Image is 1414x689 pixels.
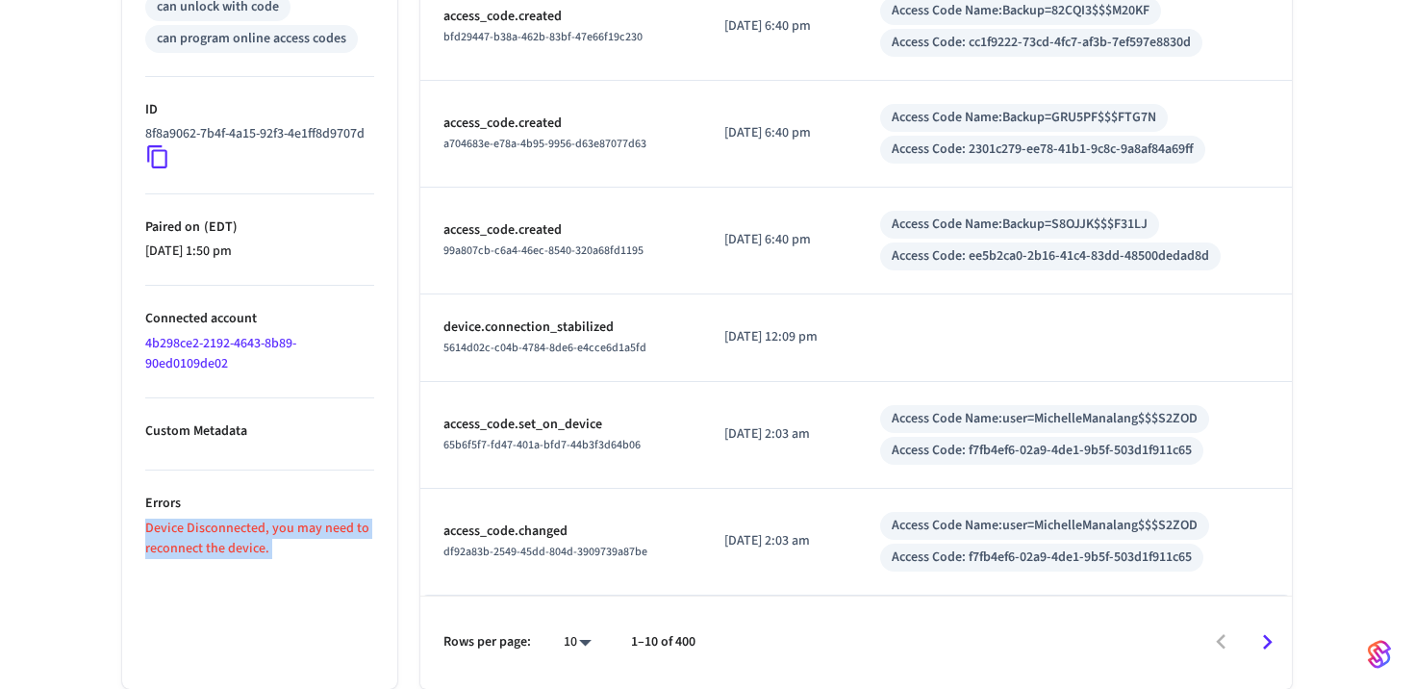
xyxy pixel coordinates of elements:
[892,548,1192,568] div: Access Code: f7fb4ef6-02a9-4de1-9b5f-503d1f911c65
[145,421,374,442] p: Custom Metadata
[145,100,374,120] p: ID
[443,29,643,45] span: bfd29447-b38a-462b-83bf-47e66f19c230
[724,327,834,347] p: [DATE] 12:09 pm
[892,140,1194,160] div: Access Code: 2301c279-ee78-41b1-9c8c-9a8af84a69ff
[892,516,1198,536] div: Access Code Name: user=MichelleManalang$$$S2ZOD
[892,1,1149,21] div: Access Code Name: Backup=82CQI3$$$M20KF
[631,632,695,652] p: 1–10 of 400
[443,437,641,453] span: 65b6f5f7-fd47-401a-bfd7-44b3f3d64b06
[892,441,1192,461] div: Access Code: f7fb4ef6-02a9-4de1-9b5f-503d1f911c65
[443,7,678,27] p: access_code.created
[554,628,600,656] div: 10
[145,124,365,144] p: 8f8a9062-7b4f-4a15-92f3-4e1ff8d9707d
[145,242,374,262] p: [DATE] 1:50 pm
[157,29,346,49] div: can program online access codes
[443,114,678,134] p: access_code.created
[145,494,374,514] p: Errors
[145,309,374,329] p: Connected account
[443,318,678,338] p: device.connection_stabilized
[892,33,1191,53] div: Access Code: cc1f9222-73cd-4fc7-af3b-7ef597e8830d
[200,217,238,237] span: ( EDT )
[892,108,1156,128] div: Access Code Name: Backup=GRU5PF$$$FTG7N
[443,220,678,241] p: access_code.created
[892,409,1198,429] div: Access Code Name: user=MichelleManalang$$$S2ZOD
[443,242,644,259] span: 99a807cb-c6a4-46ec-8540-320a68fd1195
[724,123,834,143] p: [DATE] 6:40 pm
[443,632,531,652] p: Rows per page:
[443,340,646,356] span: 5614d02c-c04b-4784-8de6-e4cce6d1a5fd
[443,136,646,152] span: a704683e-e78a-4b95-9956-d63e87077d63
[443,544,647,560] span: df92a83b-2549-45dd-804d-3909739a87be
[145,519,374,559] p: Device Disconnected, you may need to reconnect the device.
[1368,639,1391,670] img: SeamLogoGradient.69752ec5.svg
[443,522,678,542] p: access_code.changed
[1245,620,1290,665] button: Go to next page
[724,424,834,445] p: [DATE] 2:03 am
[892,215,1148,235] div: Access Code Name: Backup=S8OJJK$$$F31LJ
[443,415,678,435] p: access_code.set_on_device
[892,246,1209,267] div: Access Code: ee5b2ca0-2b16-41c4-83dd-48500dedad8d
[724,531,834,551] p: [DATE] 2:03 am
[724,230,834,250] p: [DATE] 6:40 pm
[724,16,834,37] p: [DATE] 6:40 pm
[145,334,296,373] a: 4b298ce2-2192-4643-8b89-90ed0109de02
[145,217,374,238] p: Paired on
